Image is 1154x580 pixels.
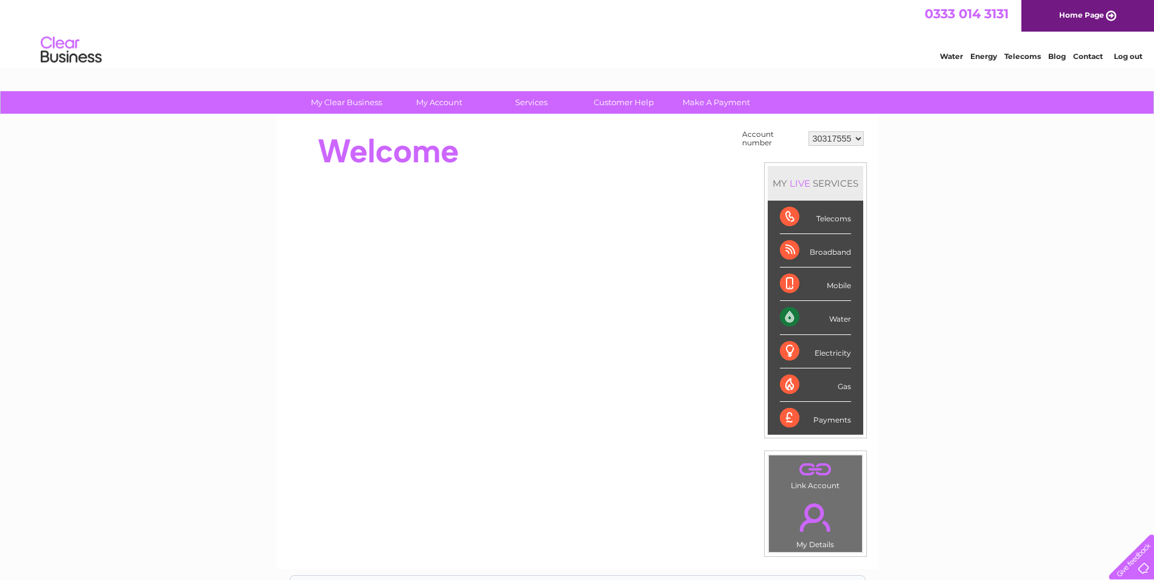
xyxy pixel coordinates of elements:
div: Telecoms [780,201,851,234]
div: LIVE [787,178,813,189]
img: logo.png [40,32,102,69]
a: . [772,458,859,480]
a: My Account [389,91,489,114]
a: Blog [1048,52,1066,61]
div: Clear Business is a trading name of Verastar Limited (registered in [GEOGRAPHIC_DATA] No. 3667643... [290,7,865,59]
div: Payments [780,402,851,435]
div: Water [780,301,851,334]
a: My Clear Business [296,91,397,114]
div: MY SERVICES [768,166,863,201]
a: Customer Help [574,91,674,114]
a: Telecoms [1004,52,1041,61]
div: Mobile [780,268,851,301]
div: Electricity [780,335,851,368]
a: . [772,496,859,539]
a: Energy [970,52,997,61]
td: Account number [739,127,805,150]
a: Contact [1073,52,1103,61]
div: Broadband [780,234,851,268]
div: Gas [780,368,851,402]
a: Make A Payment [666,91,766,114]
td: Link Account [768,455,863,493]
a: 0333 014 3131 [925,6,1009,21]
a: Water [940,52,963,61]
a: Services [481,91,582,114]
td: My Details [768,493,863,553]
a: Log out [1114,52,1142,61]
